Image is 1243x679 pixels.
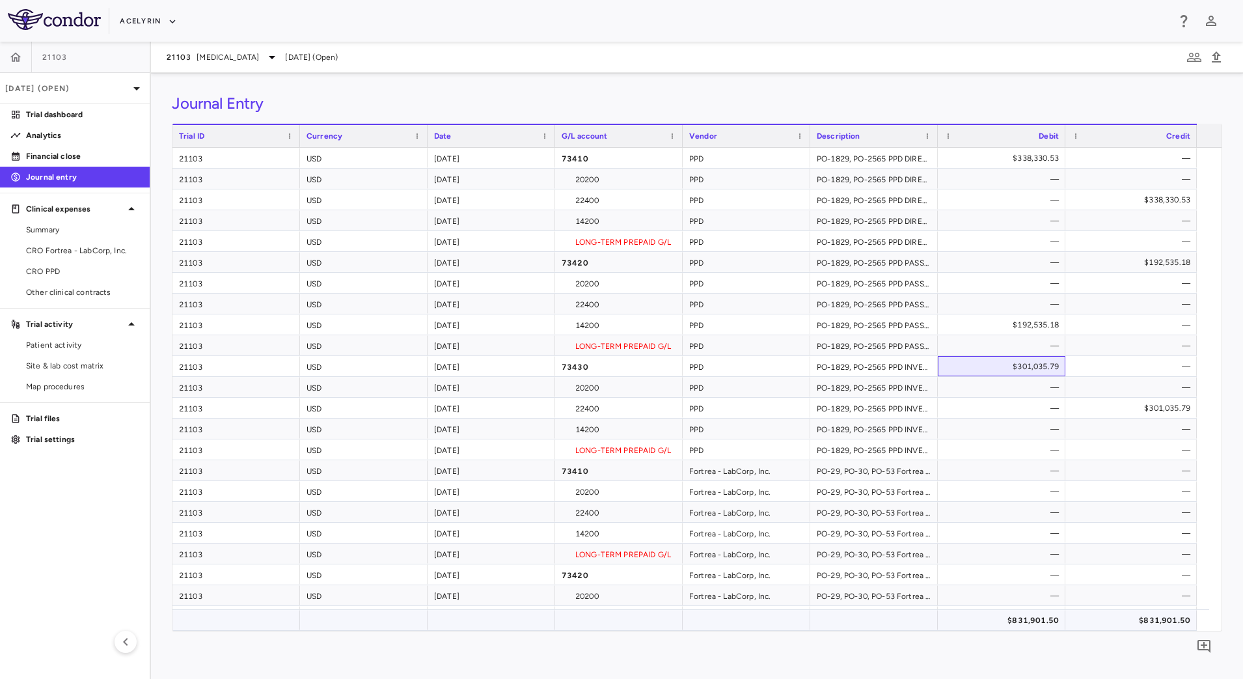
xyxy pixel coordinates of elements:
[1077,314,1190,335] div: —
[810,252,938,272] div: PO-1829, PO-2565 PPD PASS_THROUGH
[300,335,428,355] div: USD
[300,356,428,376] div: USD
[172,460,300,480] div: 21103
[555,189,683,210] div: 22400
[197,51,259,63] span: [MEDICAL_DATA]
[949,335,1059,356] div: —
[172,148,300,168] div: 21103
[810,585,938,605] div: PO-29, PO-30, PO-53 Fortrea - LabCorp, Inc. PASS_THROUGH
[949,314,1059,335] div: $192,535.18
[300,481,428,501] div: USD
[810,398,938,418] div: PO-1829, PO-2565 PPD INVESTIGATOR_FEES
[300,523,428,543] div: USD
[300,273,428,293] div: USD
[428,439,555,460] div: [DATE]
[1077,419,1190,439] div: —
[810,377,938,397] div: PO-1829, PO-2565 PPD INVESTIGATOR_FEES
[26,224,139,236] span: Summary
[300,294,428,314] div: USD
[428,544,555,564] div: [DATE]
[172,189,300,210] div: 21103
[1166,132,1190,141] span: Credit
[810,148,938,168] div: PO-1829, PO-2565 PPD DIRECT_FEES
[817,132,860,141] span: Description
[683,294,810,314] div: PPD
[300,314,428,335] div: USD
[1077,610,1190,631] div: $831,901.50
[26,150,139,162] p: Financial close
[434,132,452,141] span: Date
[555,460,683,480] div: 73410
[428,398,555,418] div: [DATE]
[555,273,683,293] div: 20200
[555,356,683,376] div: 73430
[1077,564,1190,585] div: —
[810,210,938,230] div: PO-1829, PO-2565 PPD DIRECT_FEES
[555,523,683,543] div: 14200
[555,335,683,355] div: LONG-TERM PREPAID G/L
[1196,639,1212,654] svg: Add comment
[949,231,1059,252] div: —
[172,294,300,314] div: 21103
[949,377,1059,398] div: —
[1077,335,1190,356] div: —
[300,419,428,439] div: USD
[555,439,683,460] div: LONG-TERM PREPAID G/L
[683,502,810,522] div: Fortrea - LabCorp, Inc.
[26,130,139,141] p: Analytics
[810,273,938,293] div: PO-1829, PO-2565 PPD PASS_THROUGH
[172,273,300,293] div: 21103
[949,460,1059,481] div: —
[562,132,608,141] span: G/L account
[1077,585,1190,606] div: —
[300,398,428,418] div: USD
[683,356,810,376] div: PPD
[555,502,683,522] div: 22400
[172,564,300,585] div: 21103
[428,502,555,522] div: [DATE]
[555,585,683,605] div: 20200
[428,294,555,314] div: [DATE]
[683,439,810,460] div: PPD
[307,132,342,141] span: Currency
[428,169,555,189] div: [DATE]
[555,252,683,272] div: 73420
[1193,635,1215,658] button: Add comment
[555,544,683,564] div: LONG-TERM PREPAID G/L
[26,339,139,351] span: Patient activity
[683,481,810,501] div: Fortrea - LabCorp, Inc.
[26,171,139,183] p: Journal entry
[683,585,810,605] div: Fortrea - LabCorp, Inc.
[949,439,1059,460] div: —
[1077,231,1190,252] div: —
[1077,356,1190,377] div: —
[300,148,428,168] div: USD
[1077,481,1190,502] div: —
[555,398,683,418] div: 22400
[1077,544,1190,564] div: —
[810,564,938,585] div: PO-29, PO-30, PO-53 Fortrea - LabCorp, Inc. PASS_THROUGH
[26,245,139,256] span: CRO Fortrea - LabCorp, Inc.
[428,273,555,293] div: [DATE]
[810,169,938,189] div: PO-1829, PO-2565 PPD DIRECT_FEES
[172,169,300,189] div: 21103
[1077,252,1190,273] div: $192,535.18
[683,148,810,168] div: PPD
[26,109,139,120] p: Trial dashboard
[172,252,300,272] div: 21103
[683,544,810,564] div: Fortrea - LabCorp, Inc.
[810,502,938,522] div: PO-29, PO-30, PO-53 Fortrea - LabCorp, Inc. DIRECT_FEES
[172,419,300,439] div: 21103
[172,356,300,376] div: 21103
[428,356,555,376] div: [DATE]
[300,564,428,585] div: USD
[555,231,683,251] div: LONG-TERM PREPAID G/L
[172,439,300,460] div: 21103
[26,413,139,424] p: Trial files
[555,564,683,585] div: 73420
[172,94,264,113] h3: Journal Entry
[683,189,810,210] div: PPD
[120,11,177,32] button: Acelyrin
[683,606,810,626] div: Fortrea - LabCorp, Inc.
[428,210,555,230] div: [DATE]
